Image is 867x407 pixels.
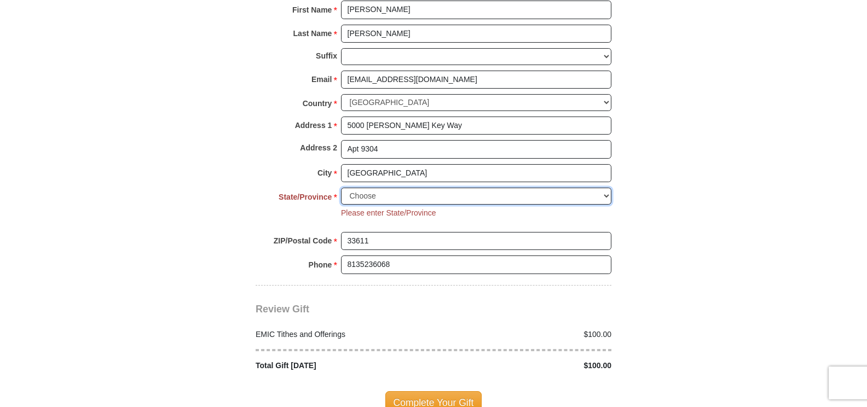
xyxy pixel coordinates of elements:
[309,257,332,272] strong: Phone
[250,360,434,371] div: Total Gift [DATE]
[295,118,332,133] strong: Address 1
[250,329,434,340] div: EMIC Tithes and Offerings
[303,96,332,111] strong: Country
[292,2,332,18] strong: First Name
[256,304,309,315] span: Review Gift
[279,189,332,205] strong: State/Province
[311,72,332,87] strong: Email
[433,329,617,340] div: $100.00
[293,26,332,41] strong: Last Name
[433,360,617,371] div: $100.00
[317,165,332,181] strong: City
[300,140,337,155] strong: Address 2
[316,48,337,63] strong: Suffix
[274,233,332,248] strong: ZIP/Postal Code
[341,207,436,219] li: Please enter State/Province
